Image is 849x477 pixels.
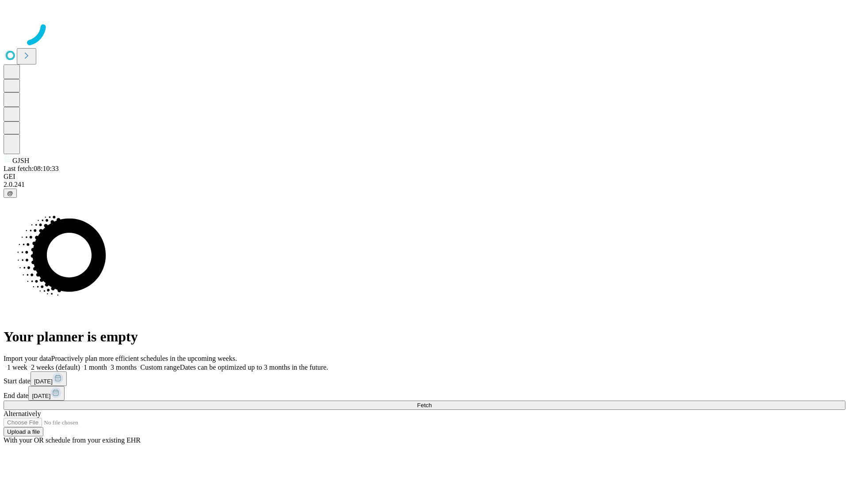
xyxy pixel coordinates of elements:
[51,355,237,362] span: Proactively plan more efficient schedules in the upcoming weeks.
[31,371,67,386] button: [DATE]
[4,427,43,436] button: Upload a file
[84,363,107,371] span: 1 month
[4,165,59,172] span: Last fetch: 08:10:33
[4,329,845,345] h1: Your planner is empty
[4,181,845,189] div: 2.0.241
[417,402,432,409] span: Fetch
[140,363,180,371] span: Custom range
[32,393,50,399] span: [DATE]
[4,371,845,386] div: Start date
[12,157,29,164] span: GJSH
[111,363,137,371] span: 3 months
[31,363,80,371] span: 2 weeks (default)
[180,363,328,371] span: Dates can be optimized up to 3 months in the future.
[4,386,845,401] div: End date
[28,386,65,401] button: [DATE]
[4,173,845,181] div: GEI
[34,378,53,385] span: [DATE]
[4,436,141,444] span: With your OR schedule from your existing EHR
[4,401,845,410] button: Fetch
[7,190,13,197] span: @
[7,363,27,371] span: 1 week
[4,189,17,198] button: @
[4,410,41,417] span: Alternatively
[4,355,51,362] span: Import your data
